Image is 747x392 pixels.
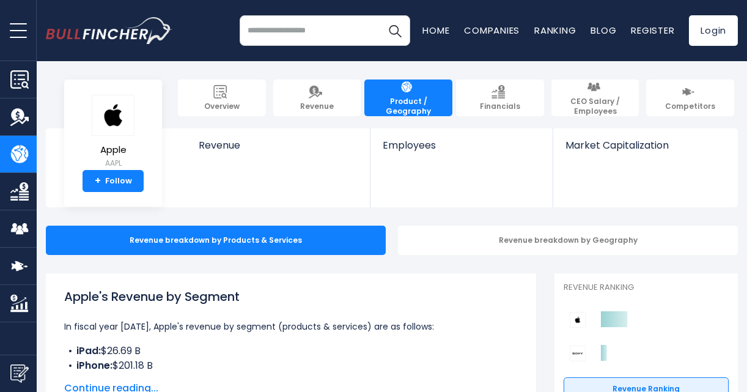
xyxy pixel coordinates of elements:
a: Blog [591,24,616,37]
a: Go to homepage [46,17,172,44]
a: Register [631,24,674,37]
b: iPhone: [76,358,112,372]
a: Revenue [273,80,361,116]
span: Apple [92,145,134,155]
small: AAPL [92,158,134,169]
span: Competitors [665,102,715,111]
a: Overview [178,80,266,116]
li: $201.18 B [64,358,518,373]
a: Home [422,24,449,37]
span: CEO Salary / Employees [557,97,633,116]
span: Financials [480,102,520,111]
a: Revenue [186,128,370,172]
a: Competitors [646,80,734,116]
b: iPad: [76,344,101,358]
span: Product / Geography [370,97,446,116]
span: Revenue [300,102,334,111]
div: Revenue breakdown by Products & Services [46,226,386,255]
img: bullfincher logo [46,17,172,44]
a: Login [689,15,738,46]
button: Search [380,15,410,46]
span: Overview [204,102,240,111]
strong: + [95,176,101,187]
span: Employees [383,139,541,151]
a: Apple AAPL [91,94,135,171]
img: Sony Group Corporation competitors logo [570,346,586,361]
div: Revenue breakdown by Geography [398,226,738,255]
a: Companies [464,24,520,37]
a: Market Capitalization [553,128,737,172]
span: Market Capitalization [565,139,724,151]
a: Ranking [534,24,576,37]
a: Employees [370,128,553,172]
a: CEO Salary / Employees [551,80,639,116]
img: Apple competitors logo [570,312,586,328]
p: In fiscal year [DATE], Apple's revenue by segment (products & services) are as follows: [64,319,518,334]
a: Product / Geography [364,80,452,116]
li: $26.69 B [64,344,518,358]
a: +Follow [83,170,144,192]
p: Revenue Ranking [564,283,729,293]
a: Financials [456,80,544,116]
span: Revenue [199,139,358,151]
h1: Apple's Revenue by Segment [64,287,518,306]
